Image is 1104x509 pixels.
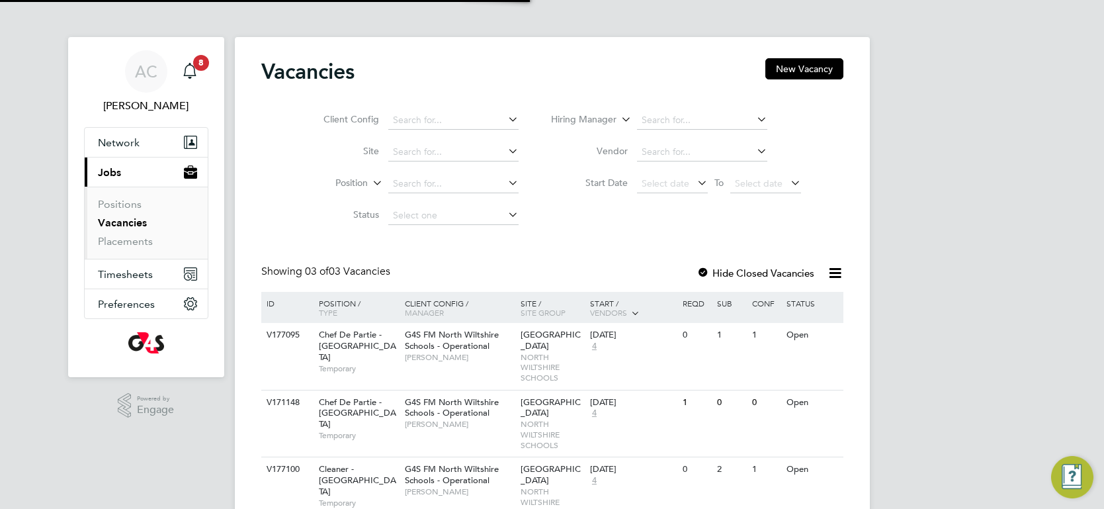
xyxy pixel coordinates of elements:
[128,332,164,353] img: g4s-logo-retina.png
[319,463,396,497] span: Cleaner - [GEOGRAPHIC_DATA]
[590,330,676,341] div: [DATE]
[263,391,310,415] div: V171148
[540,113,616,126] label: Hiring Manager
[679,457,714,482] div: 0
[84,332,208,353] a: Go to home page
[642,177,689,189] span: Select date
[679,292,714,314] div: Reqd
[637,111,767,130] input: Search for...
[590,475,599,486] span: 4
[521,419,583,450] span: NORTH WILTSHIRE SCHOOLS
[137,404,174,416] span: Engage
[405,396,499,419] span: G4S FM North Wiltshire Schools - Operational
[783,292,841,314] div: Status
[85,187,208,259] div: Jobs
[177,50,203,93] a: 8
[783,323,841,347] div: Open
[263,323,310,347] div: V177095
[388,143,519,162] input: Search for...
[637,143,767,162] input: Search for...
[590,408,599,419] span: 4
[319,498,398,508] span: Temporary
[405,352,514,363] span: [PERSON_NAME]
[405,307,444,318] span: Manager
[521,329,581,351] span: [GEOGRAPHIC_DATA]
[193,55,209,71] span: 8
[590,397,676,408] div: [DATE]
[521,307,566,318] span: Site Group
[261,58,355,85] h2: Vacancies
[735,177,783,189] span: Select date
[98,268,153,281] span: Timesheets
[263,292,310,314] div: ID
[263,457,310,482] div: V177100
[135,63,157,80] span: AC
[552,145,628,157] label: Vendor
[405,463,499,486] span: G4S FM North Wiltshire Schools - Operational
[402,292,517,324] div: Client Config /
[305,265,390,278] span: 03 Vacancies
[85,259,208,289] button: Timesheets
[714,323,748,347] div: 1
[405,486,514,497] span: [PERSON_NAME]
[590,464,676,475] div: [DATE]
[98,216,147,229] a: Vacancies
[521,352,583,383] span: NORTH WILTSHIRE SCHOOLS
[85,158,208,187] button: Jobs
[388,175,519,193] input: Search for...
[319,396,396,430] span: Chef De Partie - [GEOGRAPHIC_DATA]
[405,419,514,430] span: [PERSON_NAME]
[749,292,783,314] div: Conf
[261,265,393,279] div: Showing
[697,267,814,279] label: Hide Closed Vacancies
[118,393,174,418] a: Powered byEngage
[98,298,155,310] span: Preferences
[85,289,208,318] button: Preferences
[319,430,398,441] span: Temporary
[303,113,379,125] label: Client Config
[319,363,398,374] span: Temporary
[68,37,224,377] nav: Main navigation
[303,208,379,220] label: Status
[714,391,748,415] div: 0
[98,166,121,179] span: Jobs
[98,198,142,210] a: Positions
[292,177,368,190] label: Position
[521,396,581,419] span: [GEOGRAPHIC_DATA]
[405,329,499,351] span: G4S FM North Wiltshire Schools - Operational
[319,307,337,318] span: Type
[714,457,748,482] div: 2
[303,145,379,157] label: Site
[305,265,329,278] span: 03 of
[319,329,396,363] span: Chef De Partie - [GEOGRAPHIC_DATA]
[590,307,627,318] span: Vendors
[98,136,140,149] span: Network
[783,457,841,482] div: Open
[590,341,599,352] span: 4
[309,292,402,324] div: Position /
[749,457,783,482] div: 1
[749,391,783,415] div: 0
[679,323,714,347] div: 0
[765,58,843,79] button: New Vacancy
[388,207,519,225] input: Select one
[85,128,208,157] button: Network
[714,292,748,314] div: Sub
[521,463,581,486] span: [GEOGRAPHIC_DATA]
[749,323,783,347] div: 1
[552,177,628,189] label: Start Date
[679,391,714,415] div: 1
[710,174,728,191] span: To
[1051,456,1093,498] button: Engage Resource Center
[84,98,208,114] span: Alice Collier
[388,111,519,130] input: Search for...
[137,393,174,404] span: Powered by
[84,50,208,114] a: AC[PERSON_NAME]
[517,292,587,324] div: Site /
[587,292,679,325] div: Start /
[783,391,841,415] div: Open
[98,235,153,248] a: Placements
